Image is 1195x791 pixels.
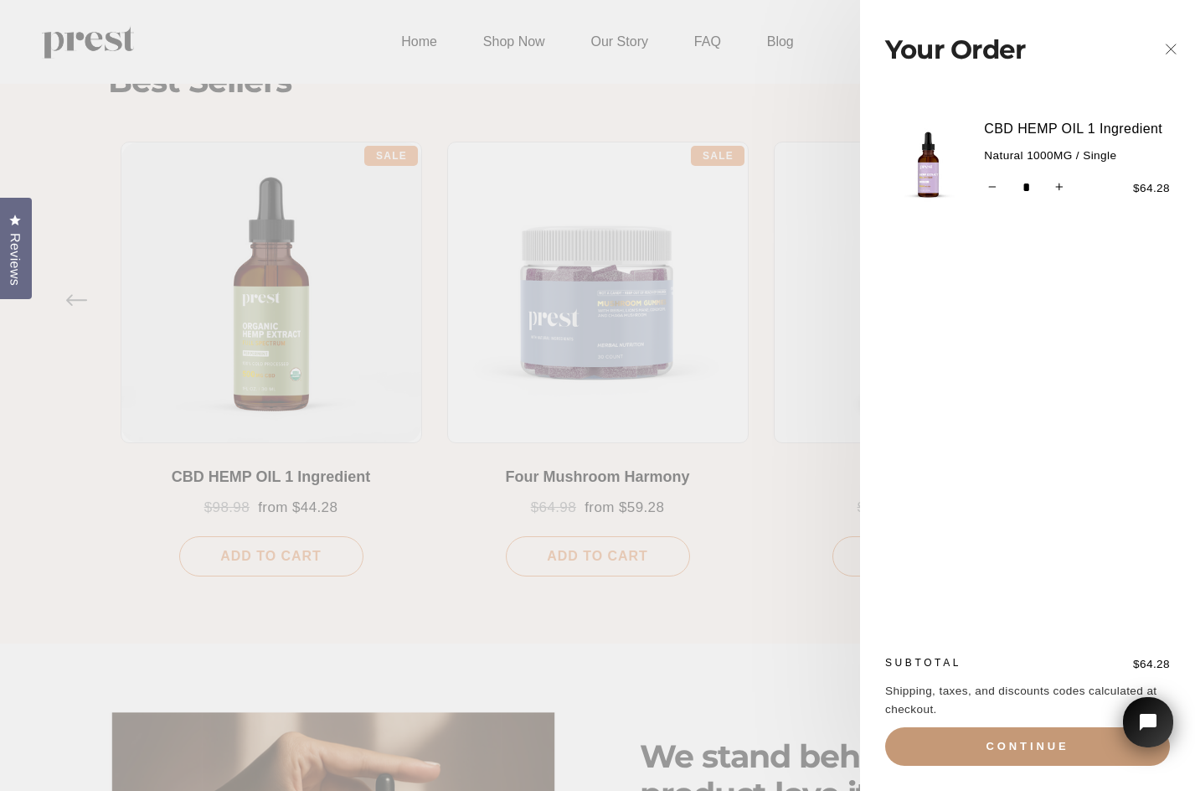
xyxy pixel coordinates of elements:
[984,140,1170,165] span: Natural 1000MG / Single
[1050,174,1068,201] button: Increase item quantity by one
[885,121,971,207] img: CBD HEMP OIL 1 Ingredient
[885,727,1170,766] button: Continue
[885,682,1170,719] p: Shipping, taxes, and discounts codes calculated at checkout.
[984,174,1068,201] input: quantity
[885,655,1028,671] p: Subtotal
[984,174,1002,201] button: Reduce item quantity by one
[1133,182,1170,194] span: $64.28
[1028,655,1170,674] p: $64.28
[984,118,1170,140] a: CBD HEMP OIL 1 Ingredient
[4,233,26,286] span: Reviews
[885,10,1121,90] div: Your Order
[1101,674,1195,791] iframe: Tidio Chat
